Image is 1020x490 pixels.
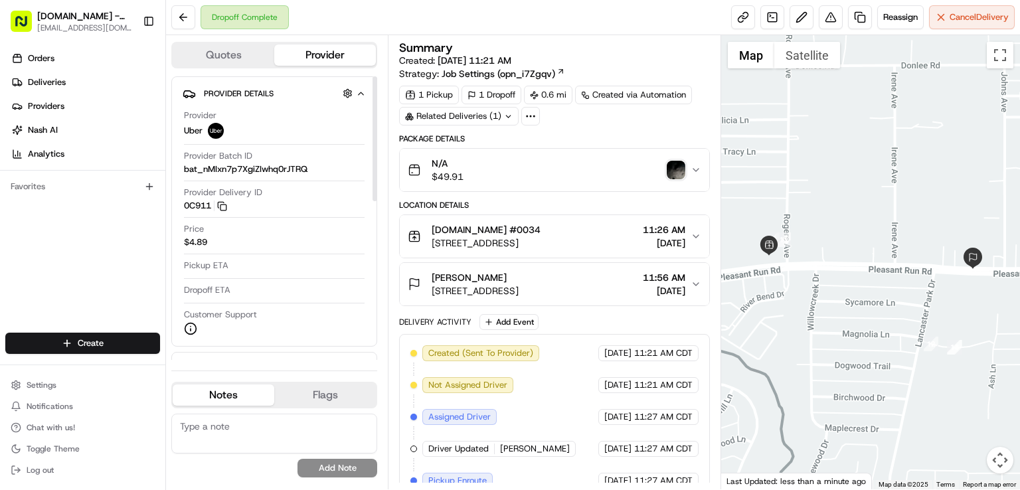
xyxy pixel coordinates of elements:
[428,475,487,487] span: Pickup Enroute
[208,123,224,139] img: uber-new-logo.jpeg
[428,347,533,359] span: Created (Sent To Provider)
[184,309,257,321] span: Customer Support
[721,473,872,489] div: Last Updated: less than a minute ago
[929,5,1015,29] button: CancelDelivery
[442,67,555,80] span: Job Settings (opn_i7Zgqv)
[5,72,165,93] a: Deliveries
[5,120,165,141] a: Nash AI
[399,42,453,54] h3: Summary
[634,379,693,391] span: 11:21 AM CDT
[724,472,768,489] img: Google
[604,443,632,455] span: [DATE]
[604,379,632,391] span: [DATE]
[643,236,685,250] span: [DATE]
[634,411,693,423] span: 11:27 AM CDT
[604,411,632,423] span: [DATE]
[728,42,774,68] button: Show street map
[643,271,685,284] span: 11:56 AM
[948,340,962,355] div: 13
[604,475,632,487] span: [DATE]
[442,67,565,80] a: Job Settings (opn_i7Zgqv)
[524,86,572,104] div: 0.6 mi
[37,23,132,33] button: [EMAIL_ADDRESS][DOMAIN_NAME]
[78,337,104,349] span: Create
[184,163,307,175] span: bat_nMIxn7p7XgiZIwhq0rJTRQ
[173,384,274,406] button: Notes
[184,260,228,272] span: Pickup ETA
[204,88,274,99] span: Provider Details
[27,401,73,412] span: Notifications
[183,82,366,104] button: Provider Details
[400,263,709,305] button: [PERSON_NAME][STREET_ADDRESS]11:56 AM[DATE]
[37,9,132,23] button: [DOMAIN_NAME] - [GEOGRAPHIC_DATA]
[936,481,955,488] a: Terms (opens in new tab)
[604,347,632,359] span: [DATE]
[399,86,459,104] div: 1 Pickup
[950,11,1009,23] span: Cancel Delivery
[184,284,230,296] span: Dropoff ETA
[643,284,685,297] span: [DATE]
[28,124,58,136] span: Nash AI
[883,11,918,23] span: Reassign
[27,465,54,475] span: Log out
[5,176,160,197] div: Favorites
[27,422,75,433] span: Chat with us!
[500,443,570,455] span: [PERSON_NAME]
[184,150,252,162] span: Provider Batch ID
[274,384,376,406] button: Flags
[428,379,507,391] span: Not Assigned Driver
[184,200,227,212] button: 0C911
[5,397,160,416] button: Notifications
[400,215,709,258] button: [DOMAIN_NAME] #0034[STREET_ADDRESS]11:26 AM[DATE]
[27,380,56,390] span: Settings
[479,314,539,330] button: Add Event
[184,187,262,199] span: Provider Delivery ID
[184,223,204,235] span: Price
[963,481,1016,488] a: Report a map error
[28,52,54,64] span: Orders
[947,340,962,355] div: 14
[28,148,64,160] span: Analytics
[634,443,693,455] span: 11:27 AM CDT
[438,54,511,66] span: [DATE] 11:21 AM
[27,444,80,454] span: Toggle Theme
[28,100,64,112] span: Providers
[5,48,165,69] a: Orders
[432,284,519,297] span: [STREET_ADDRESS]
[5,96,165,117] a: Providers
[399,317,471,327] div: Delivery Activity
[432,223,541,236] span: [DOMAIN_NAME] #0034
[5,5,137,37] button: [DOMAIN_NAME] - [GEOGRAPHIC_DATA][EMAIL_ADDRESS][DOMAIN_NAME]
[5,143,165,165] a: Analytics
[274,44,376,66] button: Provider
[774,42,840,68] button: Show satellite imagery
[643,223,685,236] span: 11:26 AM
[428,411,491,423] span: Assigned Driver
[924,337,938,351] div: 12
[173,44,274,66] button: Quotes
[5,418,160,437] button: Chat with us!
[575,86,692,104] a: Created via Automation
[399,107,519,125] div: Related Deliveries (1)
[765,232,780,247] div: 10
[724,472,768,489] a: Open this area in Google Maps (opens a new window)
[184,236,207,248] span: $4.89
[399,133,710,144] div: Package Details
[399,67,565,80] div: Strategy:
[667,161,685,179] img: photo_proof_of_delivery image
[184,125,203,137] span: Uber
[184,110,216,122] span: Provider
[432,236,541,250] span: [STREET_ADDRESS]
[634,347,693,359] span: 11:21 AM CDT
[462,86,521,104] div: 1 Dropoff
[428,443,489,455] span: Driver Updated
[28,76,66,88] span: Deliveries
[879,481,928,488] span: Map data ©2025
[432,157,464,170] span: N/A
[5,461,160,479] button: Log out
[877,5,924,29] button: Reassign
